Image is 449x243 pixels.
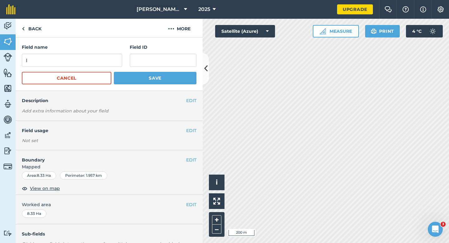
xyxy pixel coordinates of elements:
img: svg+xml;base64,PHN2ZyB4bWxucz0iaHR0cDovL3d3dy53My5vcmcvMjAwMC9zdmciIHdpZHRoPSIxOCIgaGVpZ2h0PSIyNC... [22,185,27,192]
div: Not set [22,137,196,144]
span: 3 [441,222,446,227]
span: 2025 [198,6,210,13]
iframe: Intercom live chat [428,222,443,237]
div: Area : 8.33 Ha [22,171,56,180]
a: Back [16,19,48,37]
a: Upgrade [337,4,373,14]
button: Cancel [22,72,111,84]
button: More [156,19,203,37]
h4: Field name [22,44,122,51]
img: Ruler icon [320,28,326,34]
img: A question mark icon [402,6,409,12]
button: View on map [22,185,60,192]
button: Satellite (Azure) [215,25,275,37]
button: – [212,225,221,234]
img: svg+xml;base64,PD94bWwgdmVyc2lvbj0iMS4wIiBlbmNvZGluZz0idXRmLTgiPz4KPCEtLSBHZW5lcmF0b3I6IEFkb2JlIE... [427,25,439,37]
img: svg+xml;base64,PD94bWwgdmVyc2lvbj0iMS4wIiBlbmNvZGluZz0idXRmLTgiPz4KPCEtLSBHZW5lcmF0b3I6IEFkb2JlIE... [3,230,12,236]
img: svg+xml;base64,PHN2ZyB4bWxucz0iaHR0cDovL3d3dy53My5vcmcvMjAwMC9zdmciIHdpZHRoPSI5IiBoZWlnaHQ9IjI0Ii... [22,25,25,32]
h4: Field usage [22,127,186,134]
img: svg+xml;base64,PD94bWwgdmVyc2lvbj0iMS4wIiBlbmNvZGluZz0idXRmLTgiPz4KPCEtLSBHZW5lcmF0b3I6IEFkb2JlIE... [3,146,12,156]
img: svg+xml;base64,PD94bWwgdmVyc2lvbj0iMS4wIiBlbmNvZGluZz0idXRmLTgiPz4KPCEtLSBHZW5lcmF0b3I6IEFkb2JlIE... [3,131,12,140]
button: Save [114,72,196,84]
span: [PERSON_NAME] Cropping LTD [137,6,181,13]
span: Worked area [22,201,196,208]
img: svg+xml;base64,PHN2ZyB4bWxucz0iaHR0cDovL3d3dy53My5vcmcvMjAwMC9zdmciIHdpZHRoPSIxOSIgaGVpZ2h0PSIyNC... [371,27,377,35]
div: Perimeter : 1.957 km [60,171,107,180]
h4: Sub-fields [16,231,203,237]
img: A cog icon [437,6,444,12]
span: 4 ° C [412,25,422,37]
span: i [216,178,218,186]
img: Two speech bubbles overlapping with the left bubble in the forefront [384,6,392,12]
img: svg+xml;base64,PD94bWwgdmVyc2lvbj0iMS4wIiBlbmNvZGluZz0idXRmLTgiPz4KPCEtLSBHZW5lcmF0b3I6IEFkb2JlIE... [3,115,12,124]
button: i [209,175,224,190]
button: EDIT [186,127,196,134]
img: svg+xml;base64,PHN2ZyB4bWxucz0iaHR0cDovL3d3dy53My5vcmcvMjAwMC9zdmciIHdpZHRoPSIxNyIgaGVpZ2h0PSIxNy... [420,6,426,13]
img: fieldmargin Logo [6,4,16,14]
h4: Boundary [16,150,186,163]
span: View on map [30,185,60,192]
em: Add extra information about your field [22,108,109,114]
img: svg+xml;base64,PHN2ZyB4bWxucz0iaHR0cDovL3d3dy53My5vcmcvMjAwMC9zdmciIHdpZHRoPSI1NiIgaGVpZ2h0PSI2MC... [3,68,12,77]
img: svg+xml;base64,PHN2ZyB4bWxucz0iaHR0cDovL3d3dy53My5vcmcvMjAwMC9zdmciIHdpZHRoPSI1NiIgaGVpZ2h0PSI2MC... [3,37,12,46]
button: EDIT [186,97,196,104]
h4: Description [22,97,196,104]
img: Four arrows, one pointing top left, one top right, one bottom right and the last bottom left [213,198,220,205]
img: svg+xml;base64,PD94bWwgdmVyc2lvbj0iMS4wIiBlbmNvZGluZz0idXRmLTgiPz4KPCEtLSBHZW5lcmF0b3I6IEFkb2JlIE... [3,53,12,62]
img: svg+xml;base64,PHN2ZyB4bWxucz0iaHR0cDovL3d3dy53My5vcmcvMjAwMC9zdmciIHdpZHRoPSI1NiIgaGVpZ2h0PSI2MC... [3,84,12,93]
img: svg+xml;base64,PD94bWwgdmVyc2lvbj0iMS4wIiBlbmNvZGluZz0idXRmLTgiPz4KPCEtLSBHZW5lcmF0b3I6IEFkb2JlIE... [3,99,12,109]
img: svg+xml;base64,PHN2ZyB4bWxucz0iaHR0cDovL3d3dy53My5vcmcvMjAwMC9zdmciIHdpZHRoPSIyMCIgaGVpZ2h0PSIyNC... [168,25,174,32]
button: + [212,215,221,225]
span: Mapped [16,163,203,170]
div: 8.33 Ha [22,210,46,218]
button: EDIT [186,156,196,163]
button: Measure [313,25,359,37]
button: Print [365,25,400,37]
img: svg+xml;base64,PD94bWwgdmVyc2lvbj0iMS4wIiBlbmNvZGluZz0idXRmLTgiPz4KPCEtLSBHZW5lcmF0b3I6IEFkb2JlIE... [3,162,12,171]
button: 4 °C [406,25,443,37]
img: svg+xml;base64,PD94bWwgdmVyc2lvbj0iMS4wIiBlbmNvZGluZz0idXRmLTgiPz4KPCEtLSBHZW5lcmF0b3I6IEFkb2JlIE... [3,21,12,31]
button: EDIT [186,201,196,208]
h4: Field ID [130,44,196,51]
